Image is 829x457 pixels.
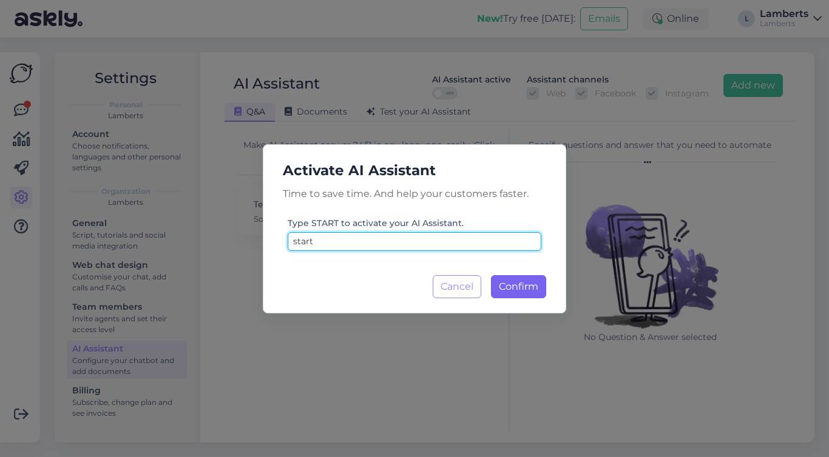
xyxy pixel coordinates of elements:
p: Time to save time. And help your customers faster. [273,187,556,201]
h5: Activate AI Assistant [273,159,556,182]
button: Confirm [491,275,546,298]
span: Confirm [499,281,538,292]
button: Cancel [433,275,481,298]
label: Type START to activate your AI Assistant. [288,217,464,230]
